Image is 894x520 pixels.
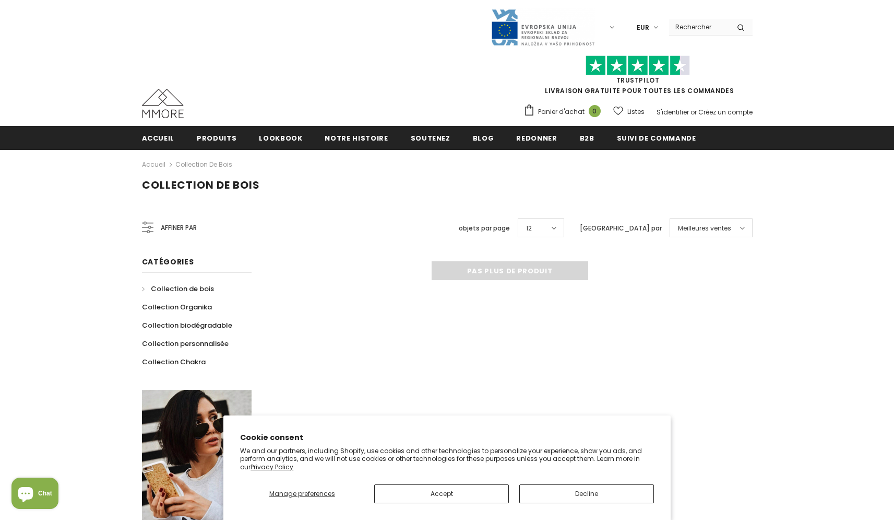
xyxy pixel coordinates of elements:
[516,126,557,149] a: Redonner
[142,316,232,334] a: Collection biodégradable
[526,223,532,234] span: 12
[411,133,450,143] span: soutenez
[240,484,364,503] button: Manage preferences
[491,22,595,31] a: Javni Razpis
[613,102,645,121] a: Listes
[627,107,645,117] span: Listes
[523,60,753,95] span: LIVRAISON GRATUITE POUR TOUTES LES COMMANDES
[580,223,662,234] label: [GEOGRAPHIC_DATA] par
[142,89,184,118] img: Cas MMORE
[473,133,494,143] span: Blog
[698,108,753,117] a: Créez un compte
[473,126,494,149] a: Blog
[197,133,236,143] span: Produits
[142,302,212,312] span: Collection Organika
[617,133,696,143] span: Suivi de commande
[580,126,594,149] a: B2B
[669,19,729,34] input: Search Site
[637,22,649,33] span: EUR
[142,133,175,143] span: Accueil
[269,489,335,498] span: Manage preferences
[374,484,509,503] button: Accept
[240,432,654,443] h2: Cookie consent
[325,126,388,149] a: Notre histoire
[175,160,232,169] a: Collection de bois
[657,108,689,117] a: S'identifier
[516,133,557,143] span: Redonner
[161,222,197,234] span: Affiner par
[142,353,206,371] a: Collection Chakra
[678,223,731,234] span: Meilleures ventes
[580,133,594,143] span: B2B
[142,334,229,353] a: Collection personnalisée
[8,478,62,512] inbox-online-store-chat: Shopify online store chat
[519,484,654,503] button: Decline
[240,447,654,471] p: We and our partners, including Shopify, use cookies and other technologies to personalize your ex...
[538,107,585,117] span: Panier d'achat
[616,76,660,85] a: TrustPilot
[151,284,214,294] span: Collection de bois
[523,104,606,120] a: Panier d'achat 0
[142,357,206,367] span: Collection Chakra
[142,280,214,298] a: Collection de bois
[491,8,595,47] img: Javni Razpis
[142,257,194,267] span: Catégories
[589,105,601,117] span: 0
[411,126,450,149] a: soutenez
[142,126,175,149] a: Accueil
[259,133,302,143] span: Lookbook
[259,126,302,149] a: Lookbook
[325,133,388,143] span: Notre histoire
[142,298,212,316] a: Collection Organika
[197,126,236,149] a: Produits
[142,339,229,349] span: Collection personnalisée
[142,178,260,192] span: Collection de bois
[142,158,165,171] a: Accueil
[251,463,293,471] a: Privacy Policy
[617,126,696,149] a: Suivi de commande
[459,223,510,234] label: objets par page
[586,55,690,76] img: Faites confiance aux étoiles pilotes
[142,320,232,330] span: Collection biodégradable
[690,108,697,117] span: or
